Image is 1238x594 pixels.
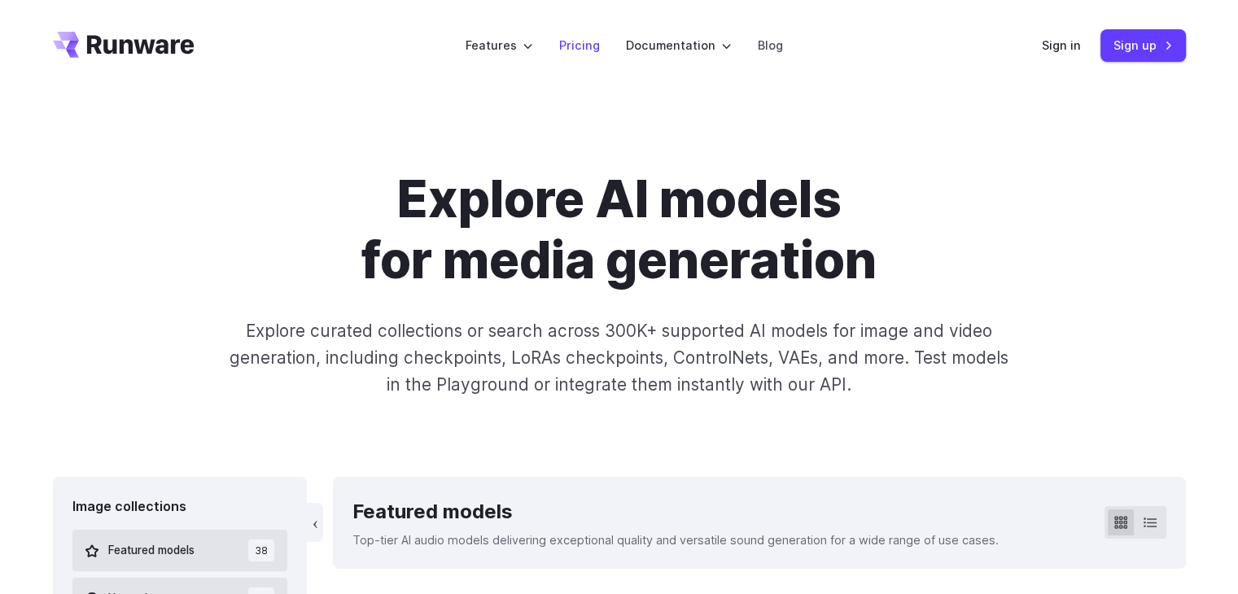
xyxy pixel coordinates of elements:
span: 38 [248,539,274,561]
p: Explore curated collections or search across 300K+ supported AI models for image and video genera... [222,317,1015,399]
label: Features [466,36,533,55]
button: ‹ [307,503,323,542]
a: Pricing [559,36,600,55]
p: Top-tier AI audio models delivering exceptional quality and versatile sound generation for a wide... [352,531,999,549]
span: Featured models [108,542,195,560]
label: Documentation [626,36,732,55]
a: Go to / [53,32,195,58]
div: Image collections [72,496,288,518]
a: Sign up [1100,29,1186,61]
h1: Explore AI models for media generation [166,169,1073,291]
button: Featured models 38 [72,530,288,571]
a: Sign in [1042,36,1081,55]
a: Blog [758,36,783,55]
div: Featured models [352,496,999,527]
